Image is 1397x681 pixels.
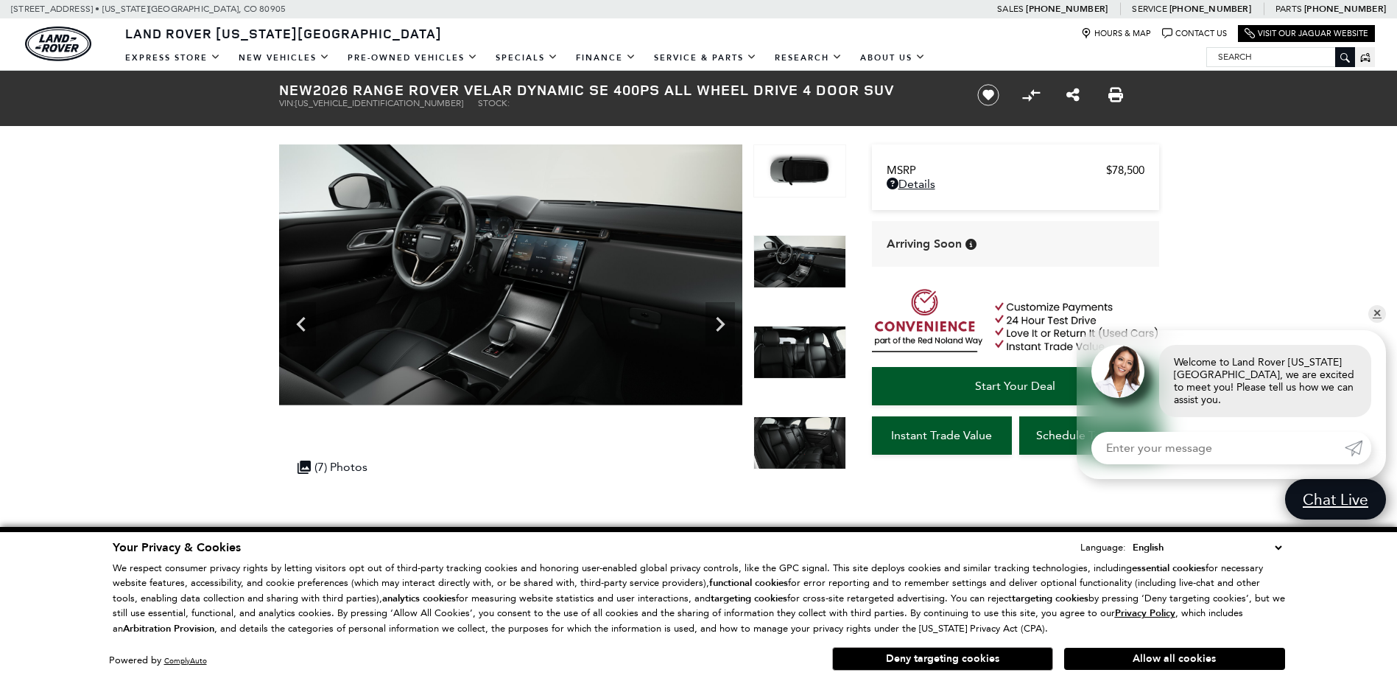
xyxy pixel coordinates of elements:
[1169,3,1251,15] a: [PHONE_NUMBER]
[25,27,91,61] img: Land Rover
[753,235,846,288] img: New 2026 Zadar Grey LAND ROVER Dynamic SE 400PS image 5
[1295,489,1376,509] span: Chat Live
[832,647,1053,671] button: Deny targeting cookies
[230,45,339,71] a: New Vehicles
[1019,416,1159,455] a: Schedule Test Drive
[1245,28,1368,39] a: Visit Our Jaguar Website
[11,4,286,14] a: [STREET_ADDRESS] • [US_STATE][GEOGRAPHIC_DATA], CO 80905
[1132,562,1206,575] strong: essential cookies
[1081,28,1151,39] a: Hours & Map
[1345,432,1371,464] a: Submit
[872,416,1012,455] a: Instant Trade Value
[1275,4,1302,14] span: Parts
[753,416,846,469] img: New 2026 Zadar Grey LAND ROVER Dynamic SE 400PS image 7
[975,379,1055,393] span: Start Your Deal
[766,45,851,71] a: Research
[1091,345,1144,398] img: Agent profile photo
[1020,84,1042,106] button: Compare Vehicle
[478,98,510,108] span: Stock:
[965,239,977,250] div: Vehicle is preparing for delivery to the retailer. MSRP will be finalized when the vehicle arrive...
[705,302,735,346] div: Next
[887,236,962,252] span: Arriving Soon
[123,622,214,635] strong: Arbitration Provision
[1091,432,1345,464] input: Enter your message
[1106,164,1144,177] span: $78,500
[113,561,1285,637] p: We respect consumer privacy rights by letting visitors opt out of third-party tracking cookies an...
[279,144,742,405] img: New 2026 Zadar Grey LAND ROVER Dynamic SE 400PS image 5
[1304,3,1386,15] a: [PHONE_NUMBER]
[279,80,313,99] strong: New
[279,82,953,98] h1: 2026 Range Rover Velar Dynamic SE 400PS All Wheel Drive 4 Door SUV
[339,45,487,71] a: Pre-Owned Vehicles
[1162,28,1227,39] a: Contact Us
[1012,592,1088,605] strong: targeting cookies
[25,27,91,61] a: land-rover
[125,24,442,42] span: Land Rover [US_STATE][GEOGRAPHIC_DATA]
[279,98,295,108] span: VIN:
[567,45,645,71] a: Finance
[1159,345,1371,417] div: Welcome to Land Rover [US_STATE][GEOGRAPHIC_DATA], we are excited to meet you! Please tell us how...
[1064,648,1285,670] button: Allow all cookies
[887,177,1144,191] a: Details
[997,4,1024,14] span: Sales
[887,164,1106,177] span: MSRP
[872,367,1159,405] a: Start Your Deal
[887,164,1144,177] a: MSRP $78,500
[1115,607,1175,620] u: Privacy Policy
[972,83,1004,107] button: Save vehicle
[116,45,935,71] nav: Main Navigation
[1036,428,1141,442] span: Schedule Test Drive
[753,144,846,198] img: New 2026 Zadar Grey LAND ROVER Dynamic SE 400PS image 4
[1026,3,1108,15] a: [PHONE_NUMBER]
[382,592,456,605] strong: analytics cookies
[116,45,230,71] a: EXPRESS STORE
[1080,542,1126,552] div: Language:
[1207,48,1354,66] input: Search
[109,656,207,666] div: Powered by
[290,453,375,481] div: (7) Photos
[1285,479,1386,520] a: Chat Live
[1129,539,1285,556] select: Language Select
[116,24,451,42] a: Land Rover [US_STATE][GEOGRAPHIC_DATA]
[1115,607,1175,618] a: Privacy Policy
[113,539,241,556] span: Your Privacy & Cookies
[851,45,935,71] a: About Us
[164,656,207,666] a: ComplyAuto
[1132,4,1166,14] span: Service
[711,592,787,605] strong: targeting cookies
[709,576,788,590] strong: functional cookies
[487,45,567,71] a: Specials
[1066,86,1080,104] a: Share this New 2026 Range Rover Velar Dynamic SE 400PS All Wheel Drive 4 Door SUV
[286,302,316,346] div: Previous
[1108,86,1123,104] a: Print this New 2026 Range Rover Velar Dynamic SE 400PS All Wheel Drive 4 Door SUV
[645,45,766,71] a: Service & Parts
[295,98,463,108] span: [US_VEHICLE_IDENTIFICATION_NUMBER]
[891,428,992,442] span: Instant Trade Value
[753,326,846,379] img: New 2026 Zadar Grey LAND ROVER Dynamic SE 400PS image 6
